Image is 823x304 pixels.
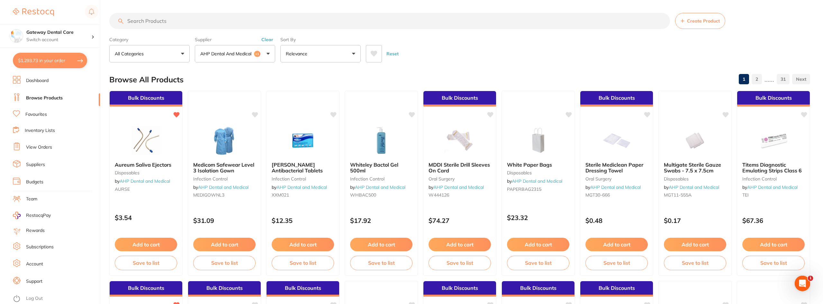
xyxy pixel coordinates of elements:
b: Medicom Safewear Level 3 Isolation Gown [193,162,256,174]
button: Clear [259,37,275,42]
img: Aureum Saliva Ejectors [125,124,167,157]
span: PAPERBAG2315 [507,186,541,192]
span: +1 [254,51,260,57]
img: Medicom Safewear Level 3 Isolation Gown [203,124,245,157]
img: MDDI Sterile Drill Sleeves On Card [439,124,481,157]
button: Add to cart [115,238,177,251]
button: Save to list [193,256,256,270]
div: Bulk Discounts [267,281,339,297]
img: White Paper Bags [517,124,559,157]
b: Multigate Sterile Gauze Swabs - 7.5 x 7.5cm [664,162,726,174]
a: Budgets [26,179,43,185]
small: disposables [664,176,726,181]
a: RestocqPay [13,212,51,219]
a: Subscriptions [26,244,54,250]
button: Add to cart [429,238,491,251]
button: Add to cart [507,238,569,251]
a: Dashboard [26,78,49,84]
div: Bulk Discounts [580,281,653,297]
span: Aureum Saliva Ejectors [115,161,171,168]
button: Add to cart [664,238,726,251]
span: MDDI Sterile Drill Sleeves On Card [429,161,490,174]
a: Rewards [26,227,45,234]
a: Team [26,196,37,202]
p: Switch account [26,37,91,43]
button: $1,293.73 in your order [13,53,87,68]
a: Inventory Lists [25,127,55,134]
span: RestocqPay [26,212,51,219]
h2: Browse All Products [109,75,184,84]
a: 2 [752,73,762,86]
div: Bulk Discounts [188,281,261,297]
a: AHP Dental and Medical [590,184,641,190]
span: MEDIGOWNL3 [193,192,224,198]
span: MGT11-555A [664,192,692,198]
span: by [350,184,405,190]
img: RestocqPay [13,212,21,219]
span: [PERSON_NAME] Antibacterial Tablets [272,161,323,174]
button: All Categories [109,45,190,62]
b: Whiteley Bactol Gel 500ml [350,162,412,174]
b: Aureum Saliva Ejectors [115,162,177,168]
span: Sterile Mediclean Paper Dressing Towel [585,161,643,174]
button: Save to list [350,256,412,270]
button: Create Product [675,13,725,29]
span: by [585,184,641,190]
a: View Orders [26,144,52,151]
span: by [429,184,484,190]
span: Create Product [687,18,720,23]
button: Add to cart [350,238,412,251]
button: Add to cart [742,238,805,251]
b: Titems Diagnostic Emulating Strips Class 6 [742,162,805,174]
a: AHP Dental and Medical [433,184,484,190]
button: AHP Dental and Medical+1 [195,45,275,62]
a: AHP Dental and Medical [120,178,170,184]
span: Titems Diagnostic Emulating Strips Class 6 [742,161,802,174]
span: W444126 [429,192,449,198]
p: $74.27 [429,217,491,224]
a: Account [26,261,43,267]
small: infection control [350,176,412,181]
small: infection control [193,176,256,181]
p: $17.92 [350,217,412,224]
button: Add to cart [193,238,256,251]
a: AHP Dental and Medical [355,184,405,190]
a: 1 [739,73,749,86]
img: Sterile Mediclean Paper Dressing Towel [596,124,638,157]
button: Save to list [429,256,491,270]
p: $67.36 [742,217,805,224]
p: Relevance [286,51,310,57]
button: Save to list [742,256,805,270]
span: 1 [808,276,813,281]
span: by [193,184,249,190]
a: Support [26,278,42,285]
span: Whiteley Bactol Gel 500ml [350,161,398,174]
div: Bulk Discounts [580,91,653,106]
button: Reset [384,45,401,62]
span: White Paper Bags [507,161,552,168]
button: Save to list [507,256,569,270]
a: Suppliers [26,161,45,168]
a: 31 [777,73,790,86]
img: Multigate Sterile Gauze Swabs - 7.5 x 7.5cm [674,124,716,157]
p: $23.32 [507,214,569,221]
p: All Categories [115,51,146,57]
a: Favourites [25,111,47,118]
div: Bulk Discounts [110,91,182,106]
a: AHP Dental and Medical [198,184,249,190]
button: Save to list [272,256,334,270]
div: Bulk Discounts [110,281,182,297]
button: Log Out [13,294,98,304]
button: Add to cart [585,238,648,251]
button: Save to list [664,256,726,270]
a: Log Out [26,295,43,302]
span: by [115,178,170,184]
b: White Paper Bags [507,162,569,168]
div: Bulk Discounts [423,281,496,297]
button: Relevance [280,45,361,62]
a: Restocq Logo [13,5,54,20]
div: Bulk Discounts [502,281,574,297]
div: Bulk Discounts [737,91,810,106]
span: by [664,184,719,190]
img: Gateway Dental Care [10,30,23,42]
